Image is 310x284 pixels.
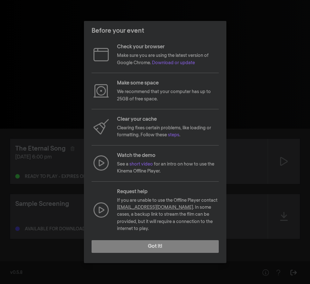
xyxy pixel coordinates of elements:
p: See a for an intro on how to use the Kinema Offline Player. [117,161,219,175]
button: Got it! [92,240,219,253]
header: Before your event [84,21,226,41]
p: Clearing fixes certain problems, like loading or formatting. Follow these . [117,125,219,139]
p: Clear your cache [117,116,219,123]
p: Check your browser [117,43,219,51]
p: Watch the demo [117,152,219,159]
p: If you are unable to use the Offline Player contact . In some cases, a backup link to stream the ... [117,197,219,233]
p: Make some space [117,79,219,87]
p: We recommend that your computer has up to 25GB of free space. [117,88,219,103]
a: short video [129,162,153,166]
p: Make sure you are using the latest version of Google Chrome. [117,52,219,66]
a: steps [168,133,179,137]
a: Download or update [152,61,195,65]
a: [EMAIL_ADDRESS][DOMAIN_NAME] [117,205,193,210]
p: Request help [117,188,219,196]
